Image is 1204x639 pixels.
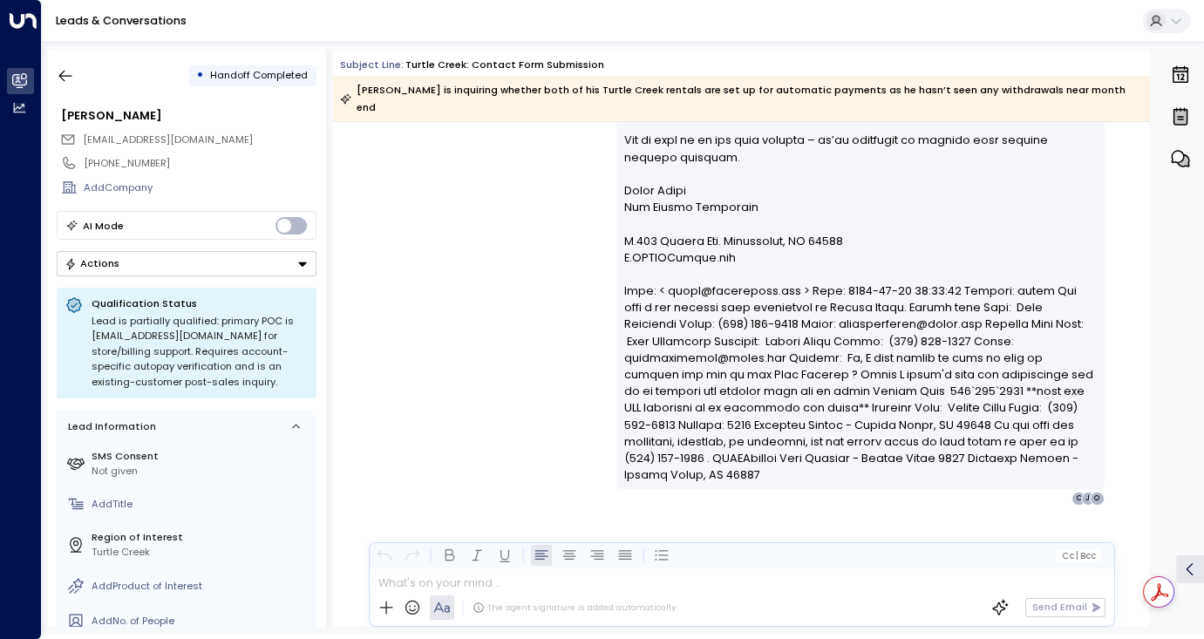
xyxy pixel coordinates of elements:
[1075,551,1078,561] span: |
[401,545,422,566] button: Redo
[1061,551,1095,561] span: Cc Bcc
[56,13,187,28] a: Leads & Conversations
[405,58,604,72] div: Turtle Creek: Contact Form Submission
[83,217,124,235] div: AI Mode
[1071,492,1085,506] div: C
[92,464,310,479] div: Not given
[57,251,316,276] button: Actions
[1056,549,1101,562] button: Cc|Bcc
[83,133,253,146] span: [EMAIL_ADDRESS][DOMAIN_NAME]
[92,614,310,629] div: AddNo. of People
[92,314,308,391] div: Lead is partially qualified: primary POC is [EMAIL_ADDRESS][DOMAIN_NAME] for store/billing suppor...
[1090,492,1104,506] div: O
[61,107,316,124] div: [PERSON_NAME]
[210,68,308,82] span: Handoff Completed
[84,180,316,195] div: AddCompany
[1081,492,1095,506] div: J
[92,530,310,545] label: Region of Interest
[83,133,253,147] span: johnnycherban@gmail.com
[196,63,204,88] div: •
[92,497,310,512] div: AddTitle
[92,545,310,560] div: Turtle Creek
[84,156,316,171] div: [PHONE_NUMBER]
[92,449,310,464] label: SMS Consent
[373,545,394,566] button: Undo
[92,579,310,594] div: AddProduct of Interest
[340,81,1141,116] div: [PERSON_NAME] is inquiring whether both of his Turtle Creek rentals are set up for automatic paym...
[340,58,404,71] span: Subject Line:
[92,296,308,310] p: Qualification Status
[473,602,676,614] div: The agent signature is added automatically
[57,251,316,276] div: Button group with a nested menu
[65,257,119,269] div: Actions
[63,419,156,434] div: Lead Information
